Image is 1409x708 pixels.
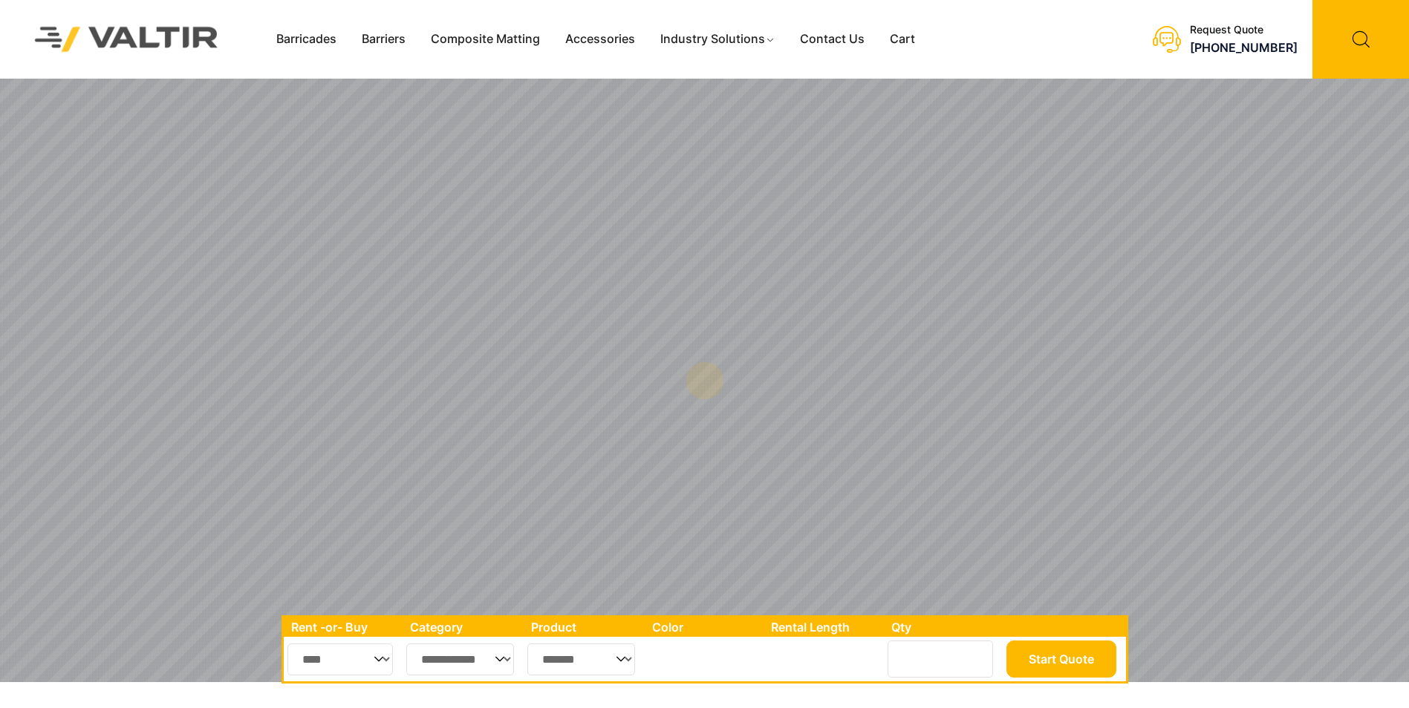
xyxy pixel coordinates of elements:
[1190,24,1298,36] div: Request Quote
[1006,640,1116,678] button: Start Quote
[884,617,1002,637] th: Qty
[1190,40,1298,55] a: [PHONE_NUMBER]
[764,617,884,637] th: Rental Length
[877,28,928,50] a: Cart
[648,28,788,50] a: Industry Solutions
[403,617,524,637] th: Category
[284,617,403,637] th: Rent -or- Buy
[418,28,553,50] a: Composite Matting
[645,617,764,637] th: Color
[787,28,877,50] a: Contact Us
[553,28,648,50] a: Accessories
[16,7,238,71] img: Valtir Rentals
[349,28,418,50] a: Barriers
[264,28,349,50] a: Barricades
[524,617,645,637] th: Product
